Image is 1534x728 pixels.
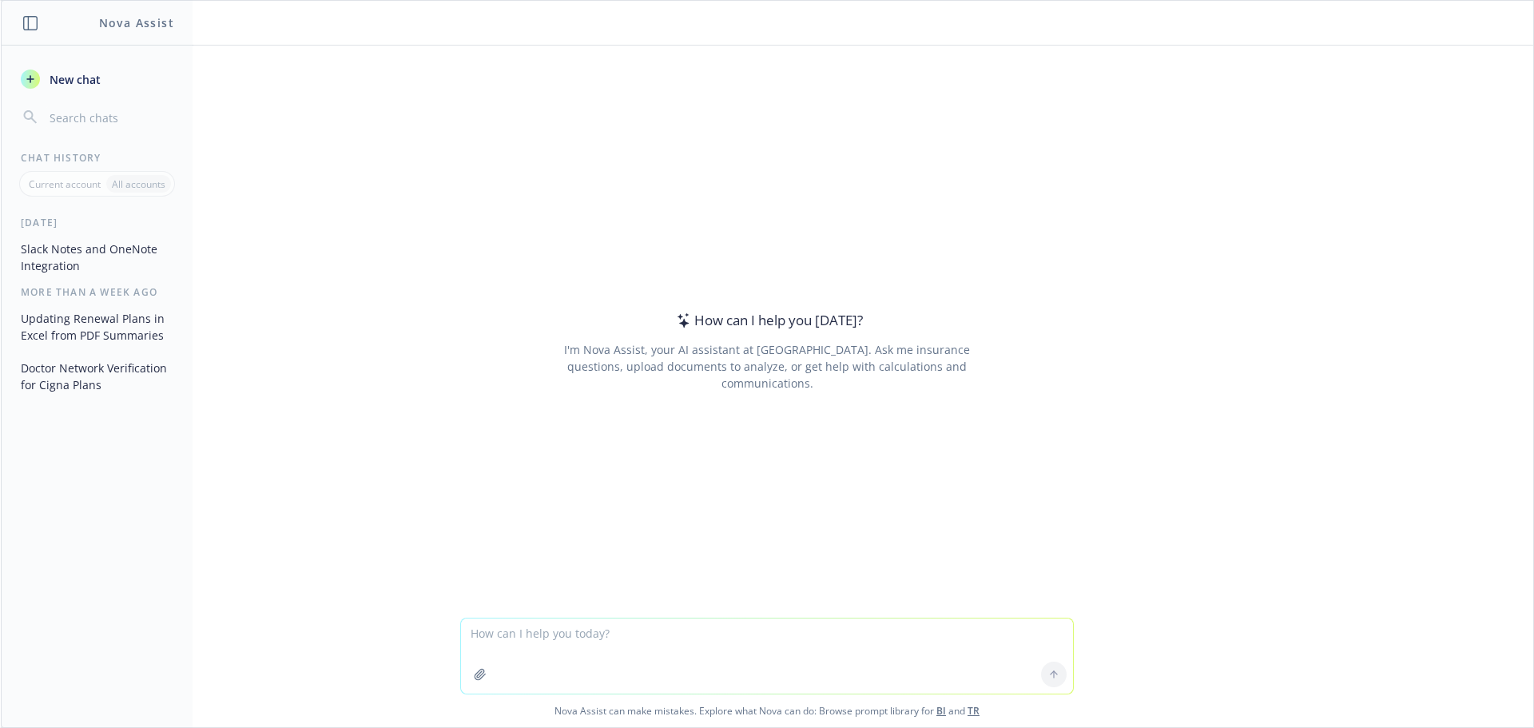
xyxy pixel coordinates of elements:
[14,305,180,348] button: Updating Renewal Plans in Excel from PDF Summaries
[672,310,863,331] div: How can I help you [DATE]?
[936,704,946,718] a: BI
[968,704,980,718] a: TR
[46,106,173,129] input: Search chats
[99,14,174,31] h1: Nova Assist
[7,694,1527,727] span: Nova Assist can make mistakes. Explore what Nova can do: Browse prompt library for and
[542,341,992,392] div: I'm Nova Assist, your AI assistant at [GEOGRAPHIC_DATA]. Ask me insurance questions, upload docum...
[14,355,180,398] button: Doctor Network Verification for Cigna Plans
[2,151,193,165] div: Chat History
[14,236,180,279] button: Slack Notes and OneNote Integration
[2,285,193,299] div: More than a week ago
[29,177,101,191] p: Current account
[2,216,193,229] div: [DATE]
[112,177,165,191] p: All accounts
[14,65,180,93] button: New chat
[46,71,101,88] span: New chat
